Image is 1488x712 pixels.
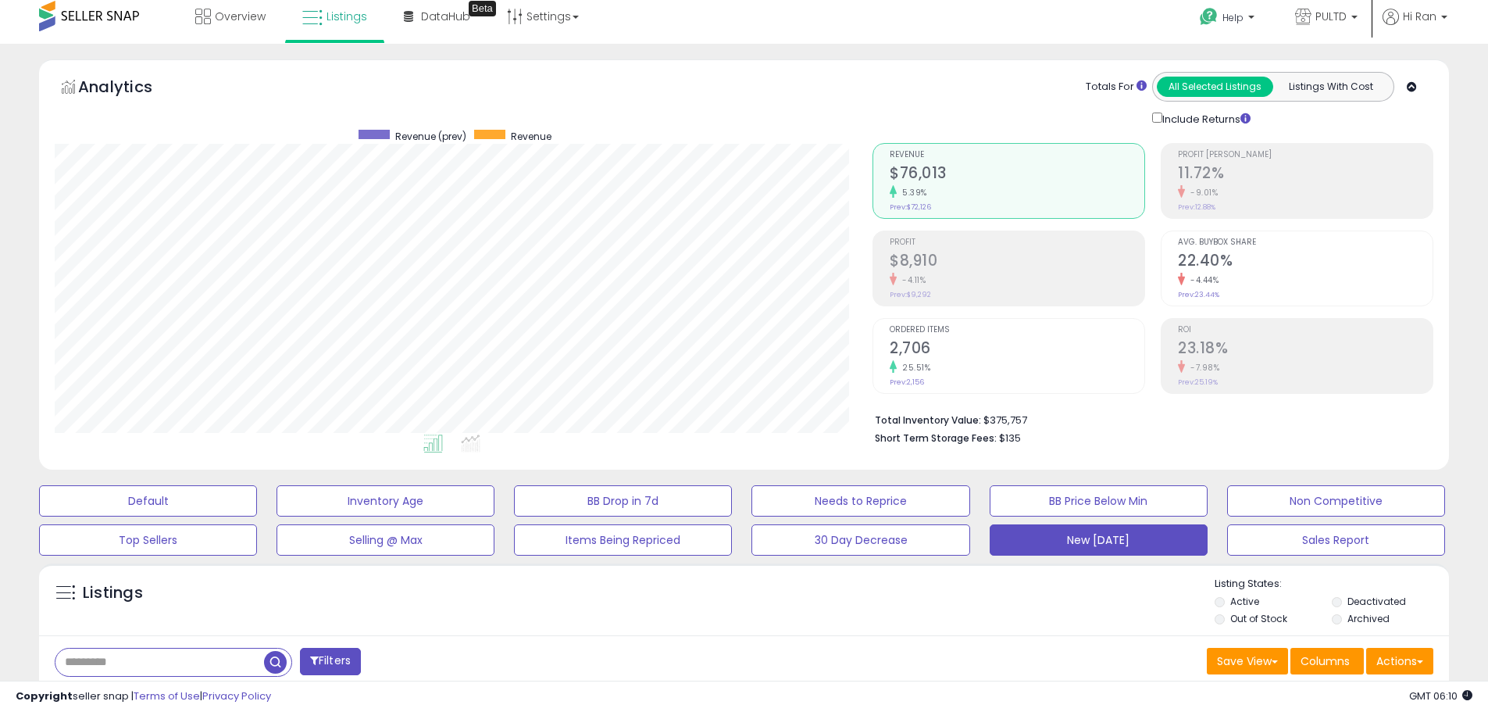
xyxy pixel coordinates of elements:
[395,130,466,143] span: Revenue (prev)
[1207,648,1288,674] button: Save View
[1178,339,1433,360] h2: 23.18%
[300,648,361,675] button: Filters
[16,689,271,704] div: seller snap | |
[1409,689,1472,703] span: 2025-09-10 06:10 GMT
[1347,612,1390,625] label: Archived
[890,252,1144,273] h2: $8,910
[1215,577,1449,592] p: Listing States:
[277,524,494,556] button: Selling @ Max
[1366,648,1433,674] button: Actions
[1227,524,1445,556] button: Sales Report
[511,130,551,143] span: Revenue
[1178,238,1433,247] span: Avg. Buybox Share
[1230,612,1287,625] label: Out of Stock
[277,485,494,517] button: Inventory Age
[327,9,367,24] span: Listings
[1178,151,1433,159] span: Profit [PERSON_NAME]
[202,689,271,703] a: Privacy Policy
[1347,595,1406,608] label: Deactivated
[16,689,73,703] strong: Copyright
[39,485,257,517] button: Default
[134,689,200,703] a: Terms of Use
[897,274,926,286] small: -4.11%
[890,164,1144,185] h2: $76,013
[421,9,470,24] span: DataHub
[890,238,1144,247] span: Profit
[1178,202,1215,212] small: Prev: 12.88%
[1315,9,1347,24] span: PULTD
[1272,77,1389,97] button: Listings With Cost
[875,413,981,427] b: Total Inventory Value:
[39,524,257,556] button: Top Sellers
[215,9,266,24] span: Overview
[1185,274,1219,286] small: -4.44%
[1178,252,1433,273] h2: 22.40%
[890,339,1144,360] h2: 2,706
[1290,648,1364,674] button: Columns
[990,524,1208,556] button: New [DATE]
[78,76,183,102] h5: Analytics
[1222,11,1244,24] span: Help
[897,187,927,199] small: 5.39%
[897,362,930,374] small: 25.51%
[875,431,997,445] b: Short Term Storage Fees:
[890,377,924,387] small: Prev: 2,156
[1301,653,1350,669] span: Columns
[1403,9,1436,24] span: Hi Ran
[890,151,1144,159] span: Revenue
[1178,377,1218,387] small: Prev: 25.19%
[1140,109,1269,127] div: Include Returns
[1199,7,1219,27] i: Get Help
[1185,362,1219,374] small: -7.98%
[890,202,931,212] small: Prev: $72,126
[1230,595,1259,608] label: Active
[514,485,732,517] button: BB Drop in 7d
[751,524,969,556] button: 30 Day Decrease
[1227,485,1445,517] button: Non Competitive
[875,410,1422,428] li: $375,757
[1185,187,1218,199] small: -9.01%
[890,326,1144,335] span: Ordered Items
[1178,290,1219,299] small: Prev: 23.44%
[1178,326,1433,335] span: ROI
[1178,164,1433,185] h2: 11.72%
[1086,80,1147,95] div: Totals For
[890,290,931,299] small: Prev: $9,292
[83,582,143,604] h5: Listings
[999,431,1021,445] span: $135
[514,524,732,556] button: Items Being Repriced
[1157,77,1273,97] button: All Selected Listings
[1383,9,1447,44] a: Hi Ran
[751,485,969,517] button: Needs to Reprice
[990,485,1208,517] button: BB Price Below Min
[469,1,496,16] div: Tooltip anchor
